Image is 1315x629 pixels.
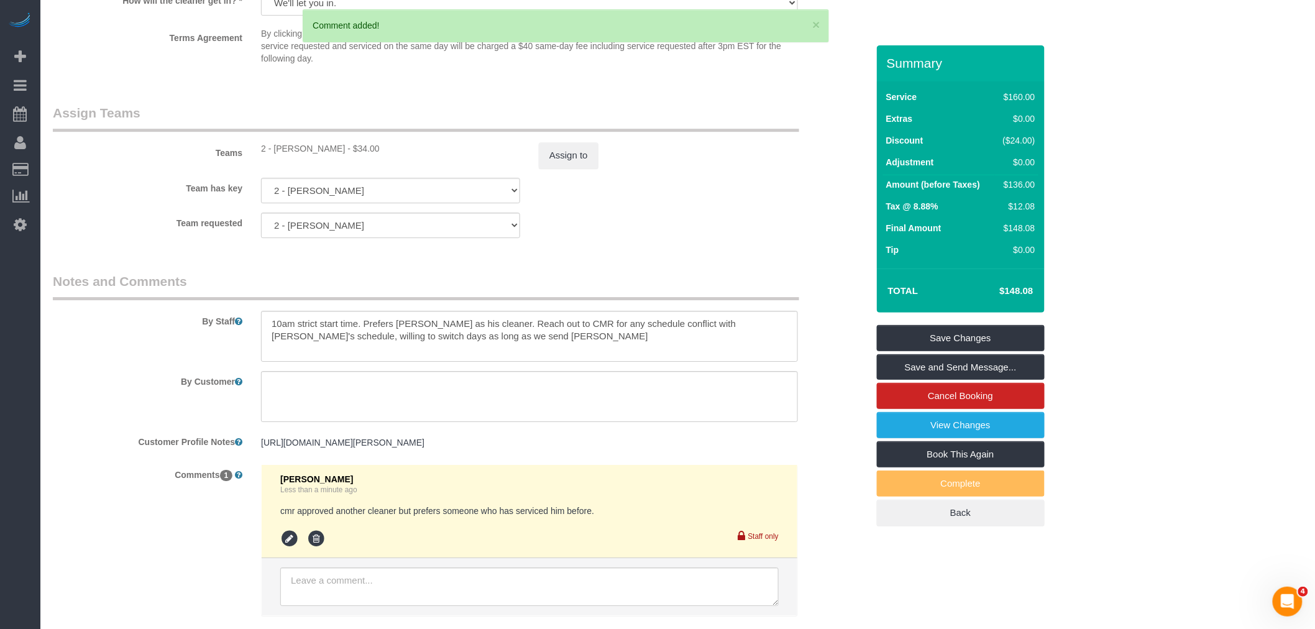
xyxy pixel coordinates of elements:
[877,383,1045,409] a: Cancel Booking
[44,27,252,44] label: Terms Agreement
[998,200,1035,213] div: $12.08
[886,178,980,191] label: Amount (before Taxes)
[886,134,923,147] label: Discount
[888,285,919,296] strong: Total
[877,441,1045,467] a: Book This Again
[998,156,1035,168] div: $0.00
[886,222,942,234] label: Final Amount
[877,412,1045,438] a: View Changes
[7,12,32,30] img: Automaid Logo
[998,244,1035,256] div: $0.00
[44,431,252,448] label: Customer Profile Notes
[998,178,1035,191] div: $136.00
[886,112,913,125] label: Extras
[313,19,818,32] div: Comment added!
[812,18,820,31] button: ×
[220,470,233,481] span: 1
[877,325,1045,351] a: Save Changes
[1298,587,1308,597] span: 4
[886,156,934,168] label: Adjustment
[998,91,1035,103] div: $160.00
[280,474,353,484] span: [PERSON_NAME]
[877,500,1045,526] a: Back
[44,311,252,328] label: By Staff
[44,213,252,229] label: Team requested
[261,27,798,65] p: By clicking 'Book Now' you agree Maid Sailors reserves the right to modify your booking to includ...
[280,505,779,517] pre: cmr approved another cleaner but prefers someone who has serviced him before.
[44,178,252,195] label: Team has key
[539,142,598,168] button: Assign to
[998,112,1035,125] div: $0.00
[886,200,938,213] label: Tax @ 8.88%
[877,354,1045,380] a: Save and Send Message...
[886,91,917,103] label: Service
[44,371,252,388] label: By Customer
[887,56,1038,70] h3: Summary
[998,222,1035,234] div: $148.08
[280,485,357,494] a: Less than a minute ago
[886,244,899,256] label: Tip
[44,142,252,159] label: Teams
[748,532,779,541] small: Staff only
[44,464,252,481] label: Comments
[998,134,1035,147] div: ($24.00)
[261,436,798,449] pre: [URL][DOMAIN_NAME][PERSON_NAME]
[261,142,520,155] div: 2.00 hours x $17.00/hour
[53,104,799,132] legend: Assign Teams
[1273,587,1303,617] iframe: Intercom live chat
[962,286,1033,296] h4: $148.08
[53,272,799,300] legend: Notes and Comments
